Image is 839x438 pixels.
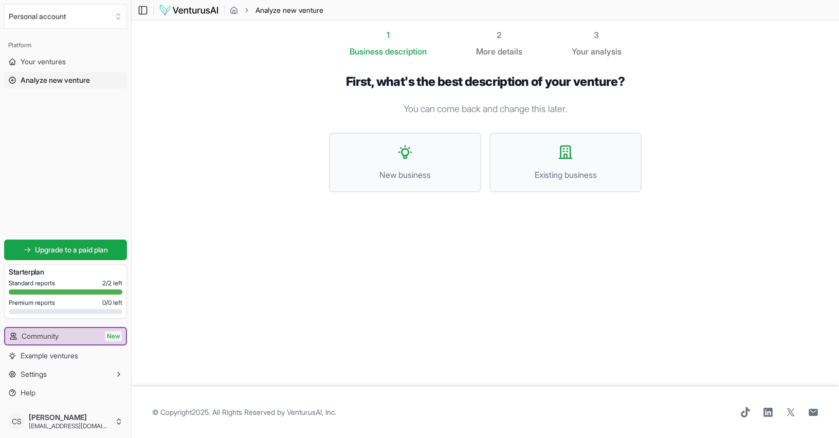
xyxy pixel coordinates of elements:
[329,102,642,116] p: You can come back and change this later.
[4,240,127,260] a: Upgrade to a paid plan
[21,57,66,67] span: Your ventures
[256,5,323,15] span: Analyze new venture
[476,29,522,41] div: 2
[22,331,59,341] span: Community
[21,351,78,361] span: Example ventures
[591,46,622,57] span: analysis
[21,388,35,398] span: Help
[340,169,470,181] span: New business
[105,331,122,341] span: New
[4,409,127,434] button: CS[PERSON_NAME][EMAIL_ADDRESS][DOMAIN_NAME]
[29,413,111,422] span: [PERSON_NAME]
[5,328,126,344] a: CommunityNew
[4,348,127,364] a: Example ventures
[21,369,47,379] span: Settings
[350,45,383,58] span: Business
[501,169,630,181] span: Existing business
[4,53,127,70] a: Your ventures
[9,267,122,277] h3: Starter plan
[4,37,127,53] div: Platform
[152,407,336,417] span: © Copyright 2025 . All Rights Reserved by .
[385,46,427,57] span: description
[4,4,127,29] button: Select an organization
[329,74,642,89] h1: First, what's the best description of your venture?
[4,366,127,382] button: Settings
[476,45,496,58] span: More
[35,245,108,255] span: Upgrade to a paid plan
[489,133,642,192] button: Existing business
[4,72,127,88] a: Analyze new venture
[102,299,122,307] span: 0 / 0 left
[572,29,622,41] div: 3
[329,133,481,192] button: New business
[572,45,589,58] span: Your
[29,422,111,430] span: [EMAIL_ADDRESS][DOMAIN_NAME]
[498,46,522,57] span: details
[9,279,55,287] span: Standard reports
[102,279,122,287] span: 2 / 2 left
[8,413,25,430] span: CS
[350,29,427,41] div: 1
[9,299,55,307] span: Premium reports
[21,75,90,85] span: Analyze new venture
[230,5,323,15] nav: breadcrumb
[4,385,127,401] a: Help
[159,4,219,16] img: logo
[287,408,335,416] a: VenturusAI, Inc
